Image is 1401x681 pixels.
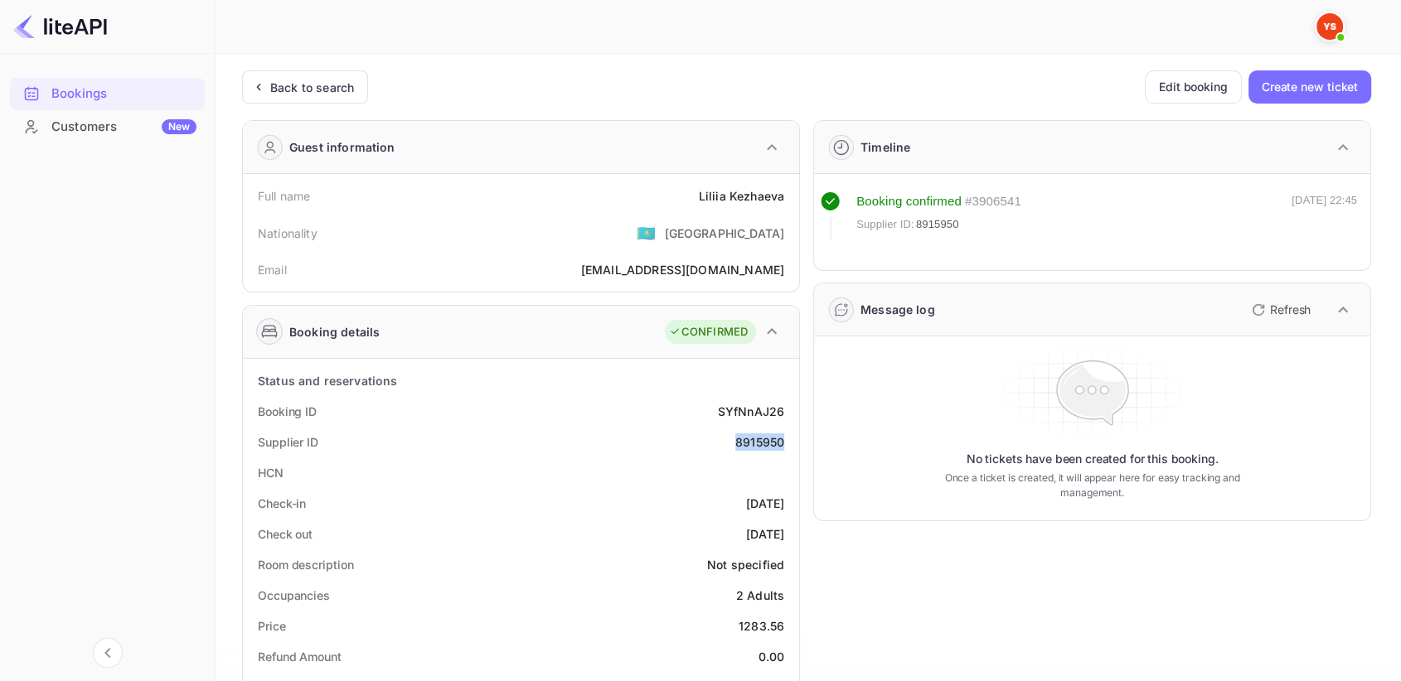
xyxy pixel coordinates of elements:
[258,225,318,242] div: Nationality
[637,218,656,248] span: United States
[258,525,313,543] div: Check out
[258,261,287,278] div: Email
[1242,297,1317,323] button: Refresh
[581,261,784,278] div: [EMAIL_ADDRESS][DOMAIN_NAME]
[270,79,354,96] div: Back to search
[258,587,330,604] div: Occupancies
[10,78,205,109] a: Bookings
[258,403,317,420] div: Booking ID
[746,495,784,512] div: [DATE]
[289,138,395,156] div: Guest information
[965,192,1021,211] div: # 3906541
[707,556,784,573] div: Not specified
[258,433,318,451] div: Supplier ID
[10,111,205,143] div: CustomersNew
[1145,70,1242,104] button: Edit booking
[746,525,784,543] div: [DATE]
[967,451,1219,467] p: No tickets have been created for this booking.
[718,403,784,420] div: SYfNnAJ26
[735,433,784,451] div: 8915950
[669,324,748,340] div: CONFIRMED
[943,471,1241,500] p: Once a ticket is created, it will appear here for easy tracking and management.
[916,216,959,233] span: 8915950
[258,372,397,389] div: Status and reservations
[10,111,205,142] a: CustomersNew
[51,85,196,104] div: Bookings
[1248,70,1371,104] button: Create new ticket
[258,495,306,512] div: Check-in
[664,225,784,242] div: [GEOGRAPHIC_DATA]
[289,323,380,340] div: Booking details
[856,216,914,233] span: Supplier ID:
[93,638,123,668] button: Collapse navigation
[860,138,910,156] div: Timeline
[736,587,784,604] div: 2 Adults
[162,119,196,134] div: New
[258,187,310,205] div: Full name
[258,464,284,481] div: HCN
[1316,13,1343,40] img: Yandex Support
[10,78,205,110] div: Bookings
[739,617,784,635] div: 1283.56
[258,648,342,665] div: Refund Amount
[1270,301,1311,318] p: Refresh
[1292,192,1357,240] div: [DATE] 22:45
[758,648,784,665] div: 0.00
[856,192,962,211] div: Booking confirmed
[258,617,286,635] div: Price
[860,301,935,318] div: Message log
[258,556,353,573] div: Room description
[13,13,107,40] img: LiteAPI logo
[699,187,784,205] div: Liliia Kezhaeva
[51,118,196,137] div: Customers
